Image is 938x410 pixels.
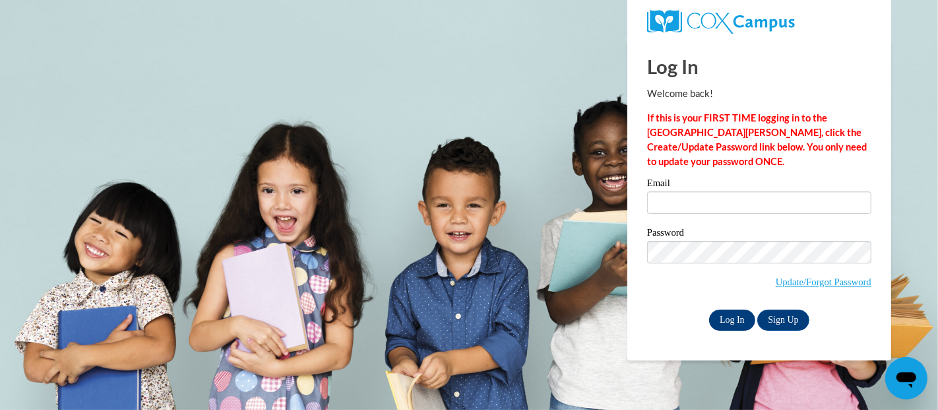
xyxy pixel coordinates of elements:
iframe: Button to launch messaging window [885,357,927,399]
a: Sign Up [757,310,809,331]
img: COX Campus [647,10,795,34]
h1: Log In [647,53,871,80]
a: COX Campus [647,10,871,34]
label: Email [647,178,871,191]
label: Password [647,228,871,241]
a: Update/Forgot Password [776,277,871,287]
strong: If this is your FIRST TIME logging in to the [GEOGRAPHIC_DATA][PERSON_NAME], click the Create/Upd... [647,112,867,167]
input: Log In [709,310,755,331]
p: Welcome back! [647,86,871,101]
